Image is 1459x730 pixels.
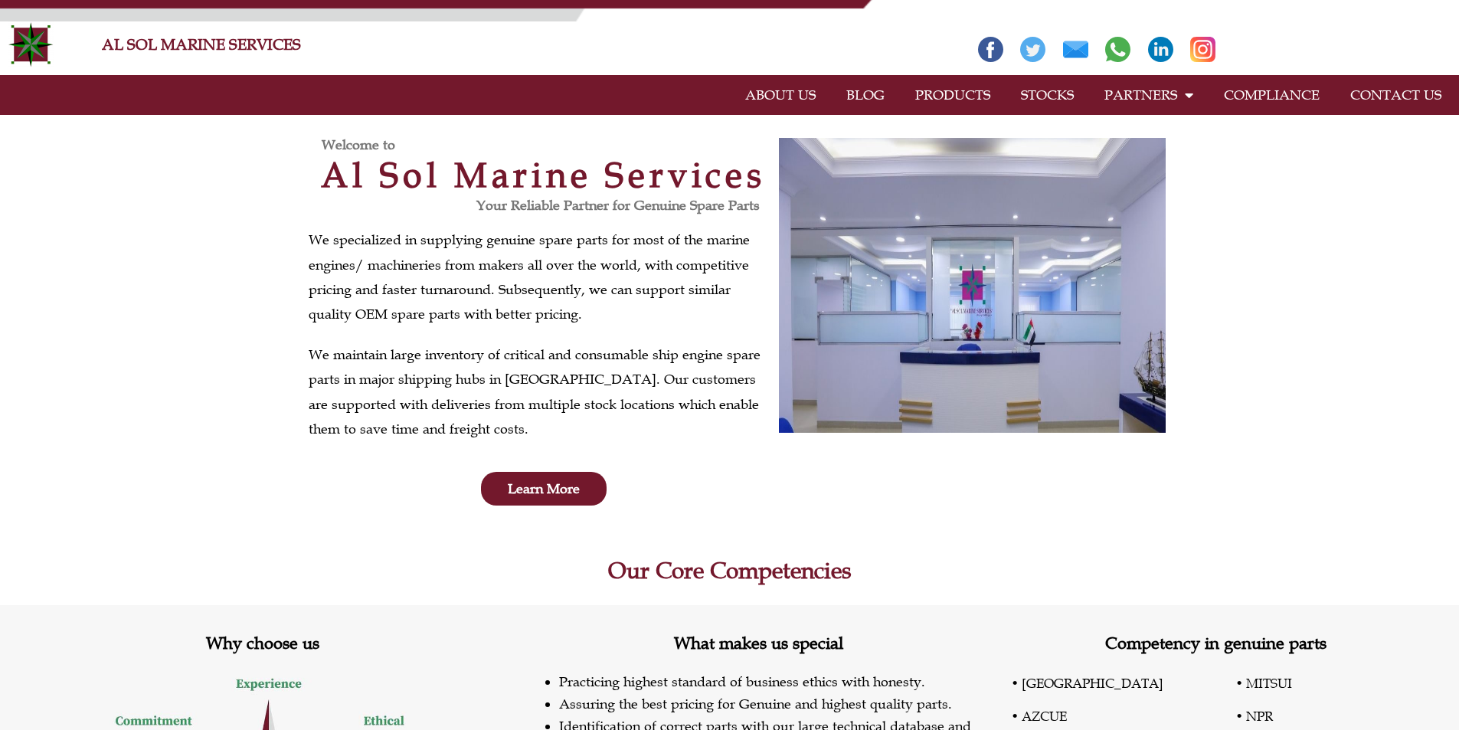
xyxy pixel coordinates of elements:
[1209,77,1335,113] a: COMPLIANCE
[559,693,992,715] li: Assuring the best pricing for Genuine and highest quality parts.
[301,559,1159,582] h2: Our Core Competencies
[1006,77,1089,113] a: STOCKS
[831,77,900,113] a: BLOG
[309,342,771,442] p: We maintain large inventory of critical and consumable ship engine spare parts in major shipping ...
[102,35,301,54] a: AL SOL MARINE SERVICES
[309,228,771,327] p: We specialized in supplying genuine spare parts for most of the marine engines/ machineries from ...
[508,482,580,496] span: Learn More
[1089,77,1209,113] a: PARTNERS
[309,198,760,212] h3: Your Reliable Partner for Genuine Spare Parts
[481,472,607,506] a: Learn More
[1335,77,1457,113] a: CONTACT US
[8,21,54,67] img: Alsolmarine-logo
[900,77,1006,113] a: PRODUCTS
[309,158,779,192] h2: Al Sol Marine Services
[525,635,992,652] h2: What makes us special
[730,77,831,113] a: ABOUT US
[559,671,992,693] li: Practicing highest standard of business ethics with honesty.
[322,138,779,152] h3: Welcome to
[992,635,1441,652] h2: Competency in genuine parts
